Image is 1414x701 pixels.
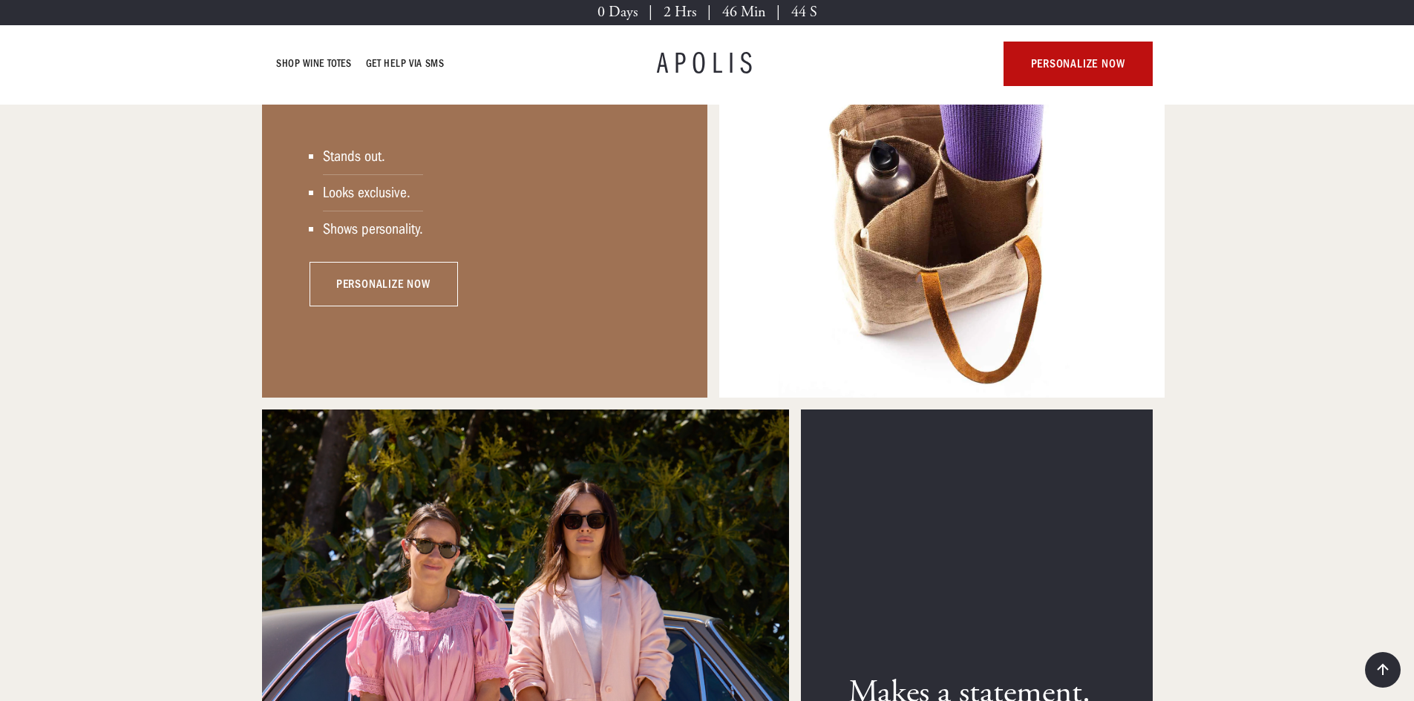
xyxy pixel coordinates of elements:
a: Shop Wine Totes [277,55,352,73]
div: Shows personality. [323,220,423,238]
a: personalize now [310,262,458,306]
a: GET HELP VIA SMS [366,55,445,73]
a: personalize now [1004,42,1152,86]
a: APOLIS [657,49,758,79]
div: Stands out. [323,148,423,165]
div: Looks exclusive. [323,184,423,202]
